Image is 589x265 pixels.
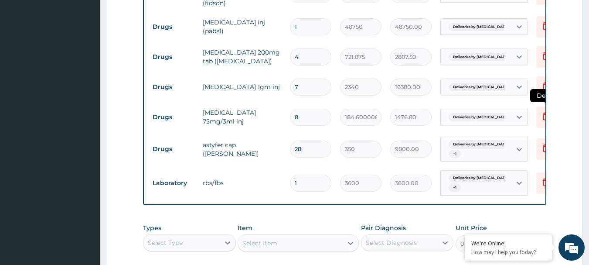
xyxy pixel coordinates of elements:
span: We're online! [51,78,120,166]
span: Deliveries by [MEDICAL_DATA] [449,53,513,62]
span: Deliveries by [MEDICAL_DATA] [449,140,513,149]
td: rbs/fbs [198,174,286,192]
td: Drugs [148,109,198,125]
span: Deliveries by [MEDICAL_DATA] [449,174,513,182]
td: Drugs [148,79,198,95]
td: Laboratory [148,175,198,191]
label: Types [143,224,161,232]
td: Drugs [148,19,198,35]
td: [MEDICAL_DATA] 1gm inj [198,78,286,96]
div: Chat with us now [45,49,146,60]
td: astyfer cap ([PERSON_NAME]) [198,136,286,162]
div: Select Diagnosis [366,238,417,247]
label: Pair Diagnosis [361,224,406,232]
td: Drugs [148,49,198,65]
p: How may I help you today? [471,248,545,256]
img: d_794563401_company_1708531726252_794563401 [16,44,35,65]
td: Drugs [148,141,198,157]
div: Minimize live chat window [143,4,164,25]
div: Select Type [148,238,183,247]
div: We're Online! [471,239,545,247]
label: Unit Price [456,224,487,232]
span: + 1 [449,150,461,158]
span: Deliveries by [MEDICAL_DATA] [449,113,513,122]
span: Deliveries by [MEDICAL_DATA] [449,83,513,92]
span: Deliveries by [MEDICAL_DATA] [449,23,513,31]
td: [MEDICAL_DATA] 200mg tab ([MEDICAL_DATA]) [198,44,286,70]
td: [MEDICAL_DATA] inj (pabal) [198,14,286,40]
td: [MEDICAL_DATA] 75mg/3ml inj [198,104,286,130]
span: Delete [530,89,563,102]
span: + 1 [449,183,461,192]
label: Item [238,224,252,232]
textarea: Type your message and hit 'Enter' [4,174,166,205]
